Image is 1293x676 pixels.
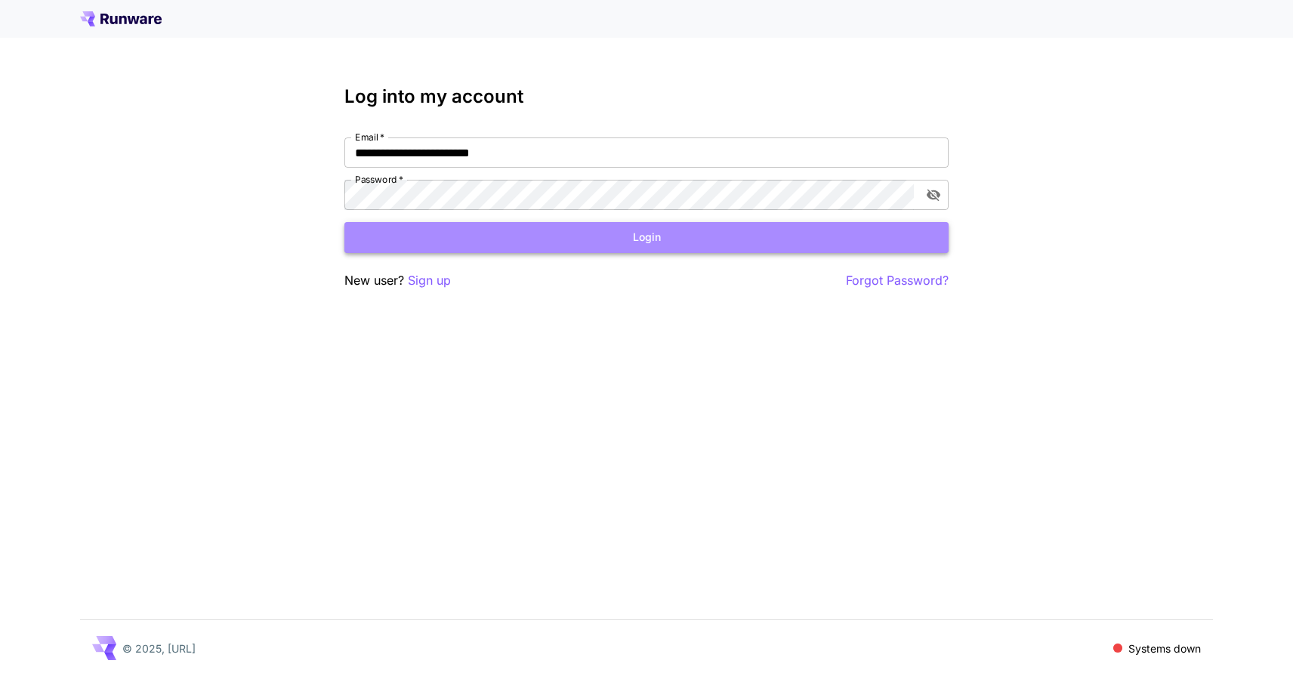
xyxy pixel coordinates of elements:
button: Login [344,222,949,253]
label: Password [355,173,403,186]
p: © 2025, [URL] [122,641,196,656]
button: Sign up [408,271,451,290]
p: Systems down [1128,641,1201,656]
h3: Log into my account [344,86,949,107]
label: Email [355,131,384,144]
button: Forgot Password? [846,271,949,290]
p: New user? [344,271,451,290]
button: toggle password visibility [920,181,947,208]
